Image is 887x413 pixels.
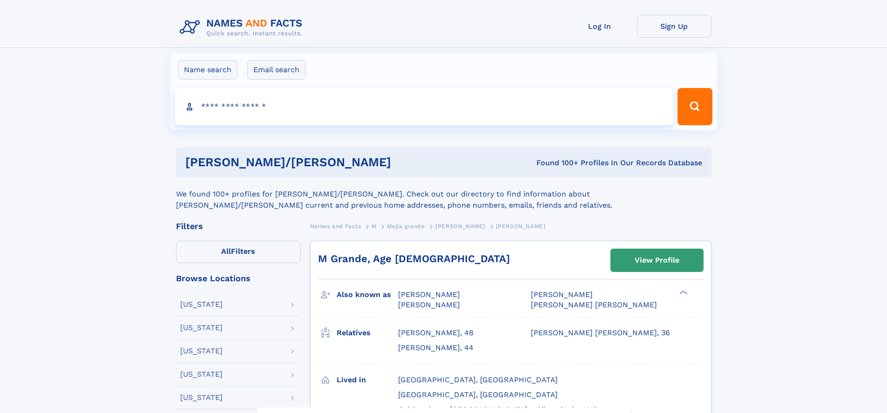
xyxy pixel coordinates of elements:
[387,223,425,230] span: Mejia grande
[496,223,546,230] span: [PERSON_NAME]
[677,290,688,296] div: ❯
[175,88,674,125] input: search input
[180,324,223,332] div: [US_STATE]
[247,60,305,80] label: Email search
[176,222,301,230] div: Filters
[398,375,558,384] span: [GEOGRAPHIC_DATA], [GEOGRAPHIC_DATA]
[176,177,711,211] div: We found 100+ profiles for [PERSON_NAME]/[PERSON_NAME]. Check out our directory to find informati...
[637,15,711,38] a: Sign Up
[337,325,398,341] h3: Relatives
[635,250,679,271] div: View Profile
[677,88,712,125] button: Search Button
[372,223,377,230] span: M
[562,15,637,38] a: Log In
[531,290,593,299] span: [PERSON_NAME]
[180,301,223,308] div: [US_STATE]
[178,60,237,80] label: Name search
[337,287,398,303] h3: Also known as
[398,328,474,338] a: [PERSON_NAME], 48
[372,220,377,232] a: M
[531,300,657,309] span: [PERSON_NAME] [PERSON_NAME]
[464,158,702,168] div: Found 100+ Profiles In Our Records Database
[387,220,425,232] a: Mejia grande
[310,220,361,232] a: Names and Facts
[398,290,460,299] span: [PERSON_NAME]
[398,390,558,399] span: [GEOGRAPHIC_DATA], [GEOGRAPHIC_DATA]
[435,223,485,230] span: [PERSON_NAME]
[176,15,310,40] img: Logo Names and Facts
[531,328,670,338] a: [PERSON_NAME] [PERSON_NAME], 36
[611,249,703,271] a: View Profile
[185,156,464,168] h1: [PERSON_NAME]/[PERSON_NAME]
[337,372,398,388] h3: Lived in
[180,347,223,355] div: [US_STATE]
[318,253,510,264] a: M Grande, Age [DEMOGRAPHIC_DATA]
[221,247,231,256] span: All
[176,274,301,283] div: Browse Locations
[176,241,301,263] label: Filters
[180,371,223,378] div: [US_STATE]
[180,394,223,401] div: [US_STATE]
[398,343,474,353] a: [PERSON_NAME], 44
[398,300,460,309] span: [PERSON_NAME]
[435,220,485,232] a: [PERSON_NAME]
